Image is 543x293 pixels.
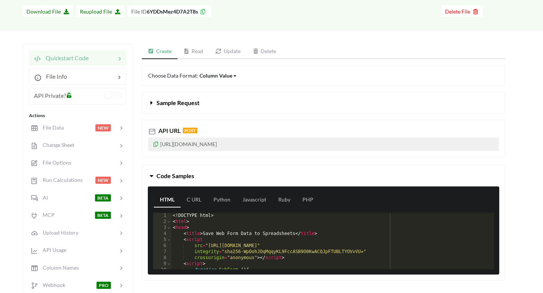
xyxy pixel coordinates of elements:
a: Create [142,44,178,59]
span: Download File [26,8,69,15]
div: 10 [153,267,171,273]
span: File Data [38,124,64,131]
div: 7 [153,249,171,255]
button: Download File [23,5,73,17]
div: 8 [153,255,171,261]
div: 2 [153,219,171,225]
div: 4 [153,231,171,237]
span: File Info [41,73,67,80]
a: C URL [181,192,207,208]
span: Quickstart Code [41,54,89,61]
span: File Options [38,159,71,166]
button: Delete File [441,5,483,17]
span: Upload History [38,229,78,236]
div: 1 [153,213,171,219]
a: Ruby [272,192,296,208]
span: Delete File [445,8,479,15]
div: Actions [29,112,126,119]
span: MCP [38,212,55,218]
span: PRO [97,282,111,289]
p: [URL][DOMAIN_NAME] [148,137,499,151]
span: BETA [95,212,111,219]
span: Sample Request [156,99,199,106]
a: HTML [154,192,181,208]
span: BETA [95,194,111,201]
span: API Usage [38,247,66,253]
span: Choose Data Format: [148,72,237,79]
span: API Private? [34,92,66,99]
span: API URL [157,127,181,134]
button: Reupload File [76,5,124,17]
span: NEW [95,177,111,184]
a: Delete [247,44,282,59]
div: 6 [153,243,171,249]
span: File ID [131,8,147,15]
span: NEW [95,124,111,131]
span: Column Names [38,264,79,271]
button: Code Samples [142,165,505,186]
a: Update [209,44,247,59]
span: Code Samples [156,172,194,179]
a: Python [207,192,236,208]
span: Webhook [38,282,65,288]
b: 6YDDsMez4D7A2T8s [147,8,198,15]
div: 3 [153,225,171,231]
div: 9 [153,261,171,267]
a: PHP [296,192,319,208]
span: AI [38,194,48,201]
div: Column Value [199,72,232,79]
span: Reupload File [80,8,121,15]
span: POST [183,128,197,133]
span: Change Sheet [38,142,74,148]
button: Sample Request [142,92,505,113]
a: Read [178,44,210,59]
div: 5 [153,237,171,243]
a: Javascript [236,192,272,208]
span: Run Calculations [38,177,83,183]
